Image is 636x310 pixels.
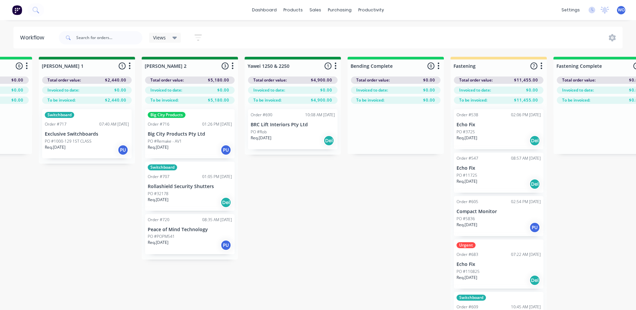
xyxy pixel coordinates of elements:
div: Switchboard [457,295,486,301]
div: 08:57 AM [DATE] [511,155,541,161]
div: 02:06 PM [DATE] [511,112,541,118]
p: PO #Remake - AV1 [148,138,182,144]
span: Total order value: [253,77,287,83]
input: Search for orders... [76,31,142,44]
p: Req. [DATE] [148,144,168,150]
div: sales [306,5,325,15]
div: 01:26 PM [DATE] [202,121,232,127]
span: $0.00 [11,77,23,83]
div: Order #547 [457,155,478,161]
div: SwitchboardOrder #70701:05 PM [DATE]Rollashield Security ShuttersPO #32178Req.[DATE]Del [145,162,235,211]
p: Peace of Mind Technology [148,227,232,232]
div: Switchboard [45,112,74,118]
span: Total order value: [47,77,81,83]
div: Order #720 [148,217,169,223]
p: PO #32178 [148,191,168,197]
p: Compact Monitor [457,209,541,214]
span: $11,455.00 [514,77,538,83]
div: PU [118,145,128,155]
p: Big City Products Pty Ltd [148,131,232,137]
div: Workflow [20,34,47,42]
p: PO #5836 [457,216,475,222]
p: BRC Lift Interiors Pty Ltd [251,122,335,128]
div: settings [558,5,583,15]
span: Total order value: [356,77,390,83]
span: $4,900.00 [311,77,332,83]
span: To be invoiced: [253,97,281,103]
div: 07:22 AM [DATE] [511,252,541,258]
span: $0.00 [11,87,23,93]
div: PU [221,240,231,251]
span: $0.00 [320,87,332,93]
div: Del [221,197,231,208]
p: Req. [DATE] [457,135,477,141]
span: Total order value: [562,77,596,83]
div: 02:54 PM [DATE] [511,199,541,205]
div: products [280,5,306,15]
p: Req. [DATE] [148,197,168,203]
p: Req. [DATE] [148,240,168,246]
div: Switchboard [148,164,177,170]
div: productivity [355,5,387,15]
div: Order #53802:06 PM [DATE]Echo FixPO #3725Req.[DATE]Del [454,109,543,149]
span: Invoiced to date: [356,87,388,93]
p: PO #3725 [457,129,475,135]
span: $4,900.00 [311,97,332,103]
span: $0.00 [423,97,435,103]
p: Req. [DATE] [45,144,66,150]
span: Invoiced to date: [150,87,182,93]
div: Del [529,179,540,189]
p: Req. [DATE] [251,135,271,141]
div: Del [529,135,540,146]
p: Req. [DATE] [457,222,477,228]
span: Invoiced to date: [47,87,79,93]
span: $11,455.00 [514,97,538,103]
div: 07:40 AM [DATE] [99,121,129,127]
span: Total order value: [459,77,493,83]
div: Order #609 [457,304,478,310]
div: 10:08 AM [DATE] [305,112,335,118]
p: PO #11725 [457,172,477,178]
span: $2,440.00 [105,97,126,103]
div: Order #716 [148,121,169,127]
div: Big City Products [148,112,185,118]
div: SwitchboardOrder #71707:40 AM [DATE]Exclusive SwitchboardsPO #1000-129 1ST CLASSReq.[DATE]PU [42,109,132,158]
span: To be invoiced: [459,97,487,103]
p: Req. [DATE] [457,178,477,184]
div: 01:05 PM [DATE] [202,174,232,180]
span: To be invoiced: [562,97,590,103]
p: Req. [DATE] [457,275,477,281]
div: Big City ProductsOrder #71601:26 PM [DATE]Big City Products Pty LtdPO #Remake - AV1Req.[DATE]PU [145,109,235,158]
p: Echo Fix [457,122,541,128]
p: PO #1000-129 1ST CLASS [45,138,92,144]
div: Order #72008:35 AM [DATE]Peace of Mind TechnologyPO #POPM541Req.[DATE]PU [145,214,235,254]
span: WO [618,7,625,13]
span: Invoiced to date: [459,87,491,93]
span: $5,180.00 [208,77,229,83]
div: PU [221,145,231,155]
span: Invoiced to date: [253,87,285,93]
div: Order #60502:54 PM [DATE]Compact MonitorPO #5836Req.[DATE]PU [454,196,543,236]
div: Urgent [457,242,476,248]
p: Echo Fix [457,262,541,267]
div: Order #538 [457,112,478,118]
div: purchasing [325,5,355,15]
div: UrgentOrder #68307:22 AM [DATE]Echo FixPO #110825Req.[DATE]Del [454,240,543,289]
p: Exclusive Switchboards [45,131,129,137]
div: Order #605 [457,199,478,205]
span: $5,180.00 [208,97,229,103]
div: Order #54708:57 AM [DATE]Echo FixPO #11725Req.[DATE]Del [454,153,543,193]
div: 10:45 AM [DATE] [511,304,541,310]
div: Order #717 [45,121,67,127]
span: Total order value: [150,77,184,83]
span: $0.00 [423,77,435,83]
p: PO #110825 [457,269,480,275]
div: Del [324,135,334,146]
div: Order #707 [148,174,169,180]
img: Factory [12,5,22,15]
div: Del [529,275,540,286]
div: Order #690 [251,112,272,118]
div: PU [529,222,540,233]
p: PO #Rob [251,129,267,135]
span: Invoiced to date: [562,87,594,93]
